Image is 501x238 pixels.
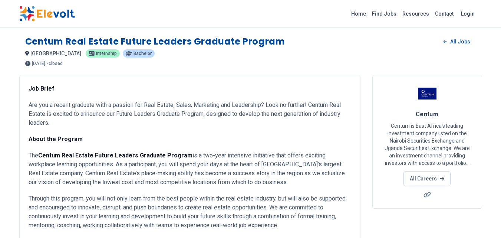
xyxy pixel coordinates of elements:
[399,8,432,20] a: Resources
[19,6,75,22] img: Elevolt
[348,8,369,20] a: Home
[29,85,55,92] strong: Job Brief
[30,50,81,56] span: [GEOGRAPHIC_DATA]
[134,51,152,56] span: Bachelor
[29,101,351,127] p: Are you a recent graduate with a passion for Real Estate, Sales, Marketing and Leadership? Look n...
[38,152,192,159] strong: Centum Real Estate Future Leaders Graduate Program
[25,36,285,48] h1: Centum Real Estate Future Leaders Graduate Program
[29,151,351,187] p: The is a two-year intensive initiative that offers exciting workplace learning opportunities. As ...
[418,84,436,103] img: Centum
[403,171,451,186] a: All Careers
[29,194,351,230] p: Through this program, you will not only learn from the best people within the real estate industr...
[382,122,473,167] p: Centum is East Africa's leading investment company listed on the Nairobi Securities Exchange and ...
[416,111,439,118] span: Centum
[29,136,83,143] strong: About the Program
[32,61,45,66] span: [DATE]
[456,6,479,21] a: Login
[47,61,63,66] p: - closed
[432,8,456,20] a: Contact
[369,8,399,20] a: Find Jobs
[96,51,117,56] span: internship
[438,36,476,47] a: All Jobs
